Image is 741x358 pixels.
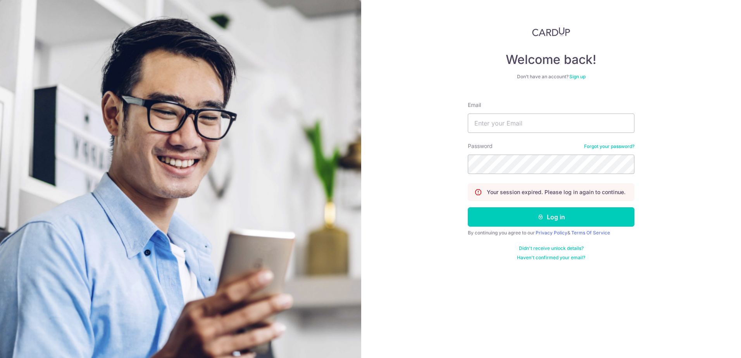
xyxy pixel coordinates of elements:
[468,52,634,67] h4: Welcome back!
[468,230,634,236] div: By continuing you agree to our &
[468,114,634,133] input: Enter your Email
[536,230,567,236] a: Privacy Policy
[569,74,586,79] a: Sign up
[468,207,634,227] button: Log in
[487,188,626,196] p: Your session expired. Please log in again to continue.
[571,230,610,236] a: Terms Of Service
[584,143,634,150] a: Forgot your password?
[519,245,584,251] a: Didn't receive unlock details?
[517,255,585,261] a: Haven't confirmed your email?
[468,142,493,150] label: Password
[532,27,570,36] img: CardUp Logo
[468,74,634,80] div: Don’t have an account?
[468,101,481,109] label: Email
